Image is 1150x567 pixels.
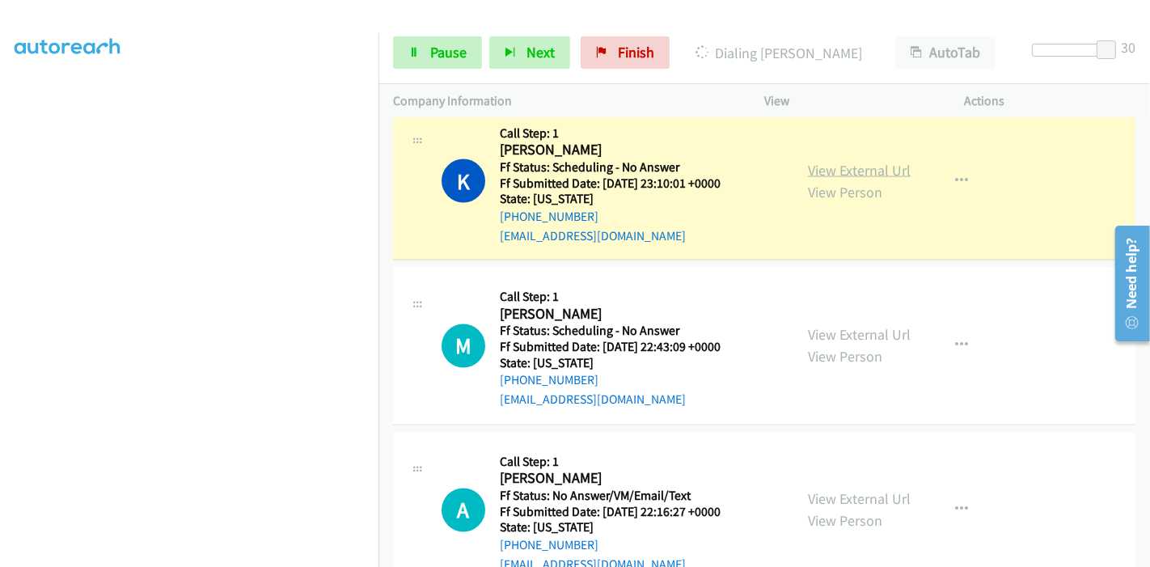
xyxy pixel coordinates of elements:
[500,373,598,388] a: [PHONE_NUMBER]
[430,43,467,61] span: Pause
[500,340,741,356] h5: Ff Submitted Date: [DATE] 22:43:09 +0000
[808,161,911,180] a: View External Url
[442,159,485,203] h1: K
[618,43,654,61] span: Finish
[1121,36,1135,58] div: 30
[442,489,485,532] div: The call is yet to be attempted
[500,538,598,553] a: [PHONE_NUMBER]
[500,324,741,340] h5: Ff Status: Scheduling - No Answer
[808,326,911,345] a: View External Url
[895,36,996,69] button: AutoTab
[500,209,598,224] a: [PHONE_NUMBER]
[808,183,882,201] a: View Person
[500,125,741,142] h5: Call Step: 1
[526,43,555,61] span: Next
[1104,219,1150,348] iframe: Resource Center
[764,91,936,111] p: View
[581,36,670,69] a: Finish
[442,489,485,532] h1: A
[442,324,485,368] h1: M
[500,290,741,306] h5: Call Step: 1
[808,490,911,509] a: View External Url
[500,470,741,489] h2: [PERSON_NAME]
[500,176,741,192] h5: Ff Submitted Date: [DATE] 23:10:01 +0000
[500,228,686,243] a: [EMAIL_ADDRESS][DOMAIN_NAME]
[500,489,741,505] h5: Ff Status: No Answer/VM/Email/Text
[500,392,686,408] a: [EMAIL_ADDRESS][DOMAIN_NAME]
[500,455,741,471] h5: Call Step: 1
[500,141,741,159] h2: [PERSON_NAME]
[500,306,741,324] h2: [PERSON_NAME]
[808,348,882,366] a: View Person
[393,91,735,111] p: Company Information
[691,42,866,64] p: Dialing [PERSON_NAME]
[965,91,1136,111] p: Actions
[500,505,741,521] h5: Ff Submitted Date: [DATE] 22:16:27 +0000
[500,520,741,536] h5: State: [US_STATE]
[500,191,741,207] h5: State: [US_STATE]
[442,324,485,368] div: The call is yet to be attempted
[500,356,741,372] h5: State: [US_STATE]
[500,159,741,176] h5: Ff Status: Scheduling - No Answer
[808,512,882,531] a: View Person
[393,36,482,69] a: Pause
[489,36,570,69] button: Next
